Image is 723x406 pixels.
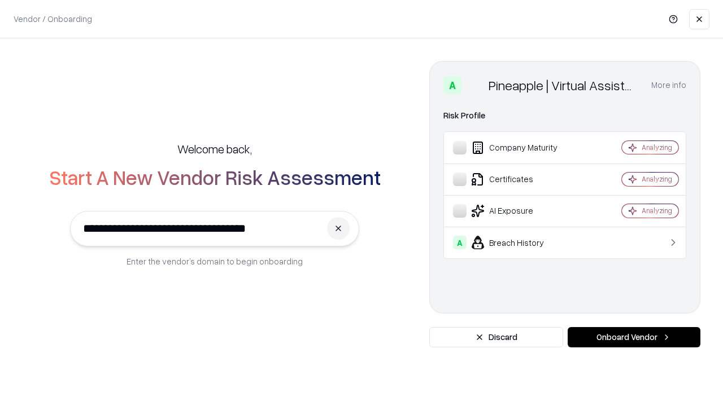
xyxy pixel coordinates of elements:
[453,173,588,186] div: Certificates
[642,143,672,152] div: Analyzing
[177,141,252,157] h5: Welcome back,
[127,255,303,267] p: Enter the vendor’s domain to begin onboarding
[443,76,461,94] div: A
[642,174,672,184] div: Analyzing
[489,76,638,94] div: Pineapple | Virtual Assistant Agency
[453,141,588,155] div: Company Maturity
[14,13,92,25] p: Vendor / Onboarding
[642,206,672,215] div: Analyzing
[466,76,484,94] img: Pineapple | Virtual Assistant Agency
[568,327,700,347] button: Onboard Vendor
[49,166,381,188] h2: Start A New Vendor Risk Assessment
[453,204,588,218] div: AI Exposure
[651,75,686,95] button: More info
[453,236,588,249] div: Breach History
[453,236,467,249] div: A
[429,327,563,347] button: Discard
[443,109,686,122] div: Risk Profile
